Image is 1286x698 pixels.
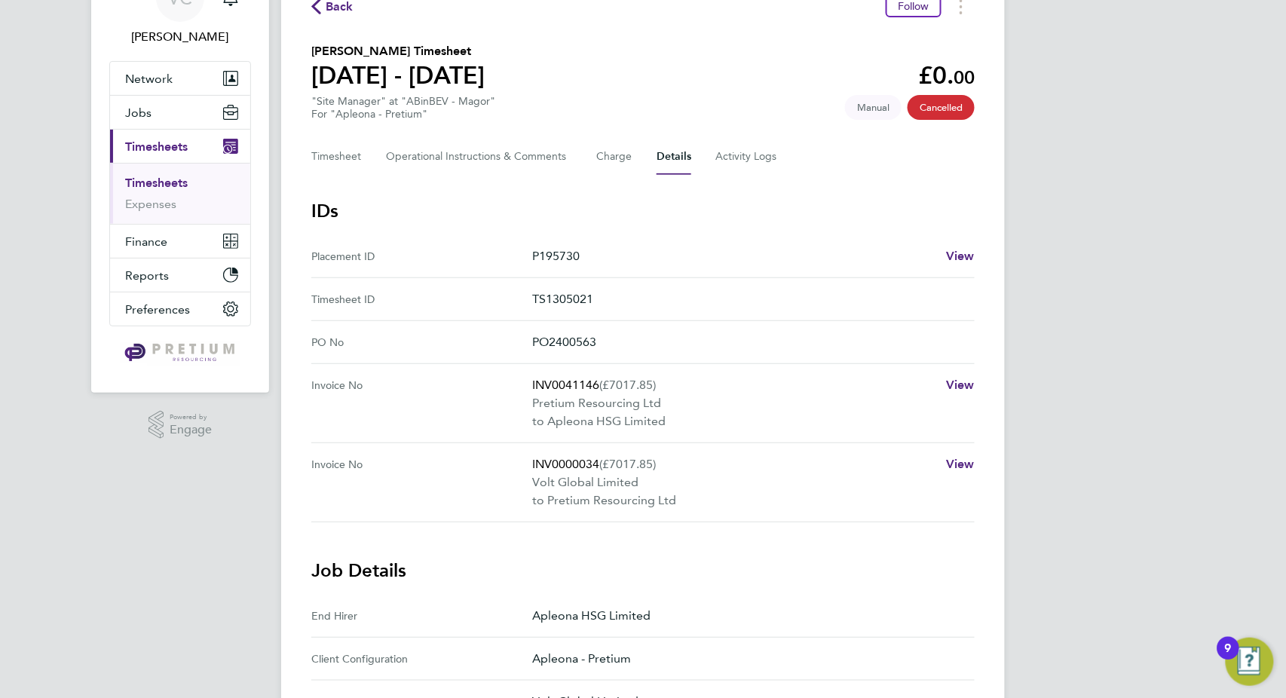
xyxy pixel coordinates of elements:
h3: IDs [311,199,975,223]
div: For "Apleona - Pretium" [311,108,495,121]
button: Timesheets [110,130,250,163]
p: TS1305021 [532,290,963,308]
span: Valentina Cerulli [109,28,251,46]
div: Timesheets [110,163,250,224]
button: Operational Instructions & Comments [386,139,572,175]
span: This timesheet has been cancelled. [908,95,975,120]
p: P195730 [532,247,934,265]
span: Engage [170,424,212,436]
p: INV0041146 [532,376,934,394]
button: Network [110,62,250,95]
span: Network [125,72,173,86]
div: End Hirer [311,607,532,625]
button: Finance [110,225,250,258]
a: View [946,376,975,394]
img: pretium-logo-retina.png [121,341,239,366]
div: 9 [1225,648,1232,668]
p: Pretium Resourcing Ltd [532,394,934,412]
div: PO No [311,333,532,351]
h2: [PERSON_NAME] Timesheet [311,42,485,60]
span: This timesheet was manually created. [845,95,902,120]
p: PO2400563 [532,333,963,351]
app-decimal: £0. [918,61,975,90]
a: View [946,247,975,265]
span: Timesheets [125,139,188,154]
button: Reports [110,259,250,292]
span: Finance [125,234,167,249]
h3: Job Details [311,559,975,583]
a: Go to home page [109,341,251,366]
button: Charge [596,139,632,175]
a: Expenses [125,197,176,211]
div: Timesheet ID [311,290,532,308]
div: "Site Manager" at "ABinBEV - Magor" [311,95,495,121]
button: Details [657,139,691,175]
span: Reports [125,268,169,283]
span: Powered by [170,411,212,424]
div: Client Configuration [311,650,532,668]
button: Open Resource Center, 9 new notifications [1226,638,1274,686]
p: to Apleona HSG Limited [532,412,934,430]
p: Volt Global Limited [532,473,934,491]
button: Jobs [110,96,250,129]
button: Preferences [110,292,250,326]
div: Invoice No [311,455,532,510]
p: INV0000034 [532,455,934,473]
a: View [946,455,975,473]
span: View [946,249,975,263]
span: 00 [954,66,975,88]
p: to Pretium Resourcing Ltd [532,491,934,510]
p: Apleona HSG Limited [532,607,963,625]
div: Invoice No [311,376,532,430]
div: Placement ID [311,247,532,265]
h1: [DATE] - [DATE] [311,60,485,90]
span: Preferences [125,302,190,317]
a: Powered byEngage [149,411,213,439]
p: Apleona - Pretium [532,650,963,668]
button: Activity Logs [715,139,779,175]
button: Timesheet [311,139,362,175]
span: (£7017.85) [599,378,656,392]
span: View [946,378,975,392]
a: Timesheets [125,176,188,190]
span: View [946,457,975,471]
span: Jobs [125,106,152,120]
span: (£7017.85) [599,457,656,471]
